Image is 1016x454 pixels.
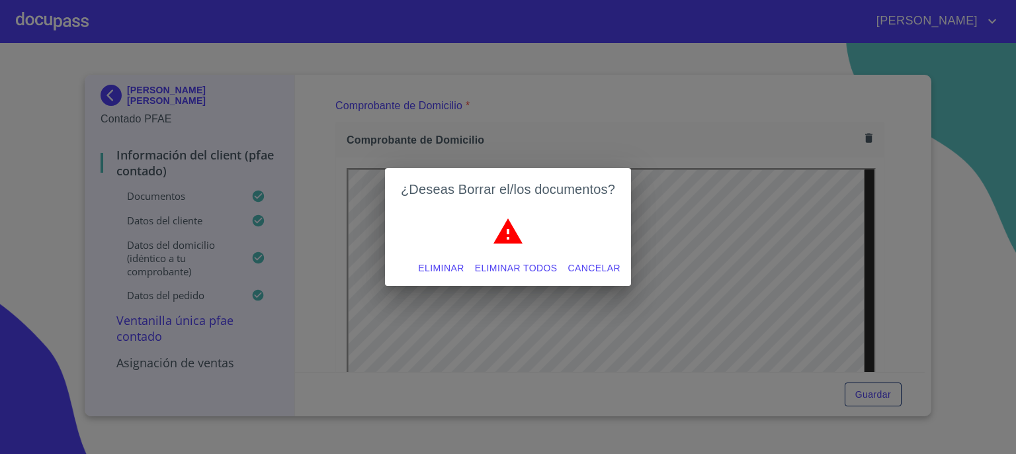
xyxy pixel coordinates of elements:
[475,260,558,277] span: Eliminar todos
[413,256,469,281] button: Eliminar
[401,179,615,200] h2: ¿Deseas Borrar el/los documentos?
[418,260,464,277] span: Eliminar
[568,260,620,277] span: Cancelar
[563,256,626,281] button: Cancelar
[470,256,563,281] button: Eliminar todos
